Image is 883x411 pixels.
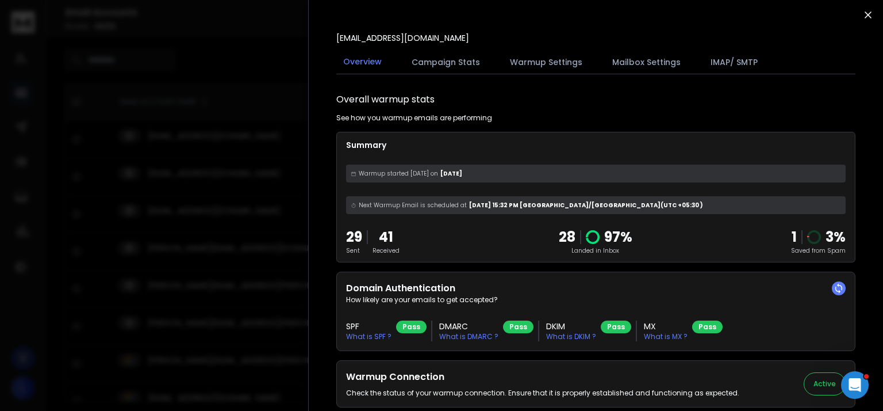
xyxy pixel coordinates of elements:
[346,332,391,341] p: What is SPF ?
[546,321,596,332] h3: DKIM
[346,321,391,332] h3: SPF
[405,50,487,75] button: Campaign Stats
[704,50,765,75] button: IMAP/ SMTP
[804,372,846,395] button: Active
[396,321,427,333] div: Pass
[359,201,467,210] span: Next Warmup Email is scheduled at
[346,370,739,384] h2: Warmup Connection
[346,246,362,255] p: Sent
[373,228,400,246] p: 41
[503,321,533,333] div: Pass
[791,246,846,255] p: Saved from Spam
[559,246,632,255] p: Landed in Inbox
[336,113,492,123] p: See how you warmup emails are performing
[359,169,438,178] span: Warmup started [DATE] on
[503,50,589,75] button: Warmup Settings
[346,196,846,214] div: [DATE] 15:32 PM [GEOGRAPHIC_DATA]/[GEOGRAPHIC_DATA] (UTC +05:30 )
[604,228,632,246] p: 97 %
[346,281,846,295] h2: Domain Authentication
[373,246,400,255] p: Received
[336,49,389,75] button: Overview
[644,321,688,332] h3: MX
[336,32,469,44] p: [EMAIL_ADDRESS][DOMAIN_NAME]
[644,332,688,341] p: What is MX ?
[546,332,596,341] p: What is DKIM ?
[792,227,797,246] strong: 1
[346,139,846,151] p: Summary
[346,165,846,182] div: [DATE]
[692,321,723,333] div: Pass
[439,332,498,341] p: What is DMARC ?
[346,295,846,305] p: How likely are your emails to get accepted?
[439,321,498,332] h3: DMARC
[841,371,869,399] iframe: Intercom live chat
[601,321,631,333] div: Pass
[346,228,362,246] p: 29
[559,228,575,246] p: 28
[336,93,435,106] h1: Overall warmup stats
[346,389,739,398] p: Check the status of your warmup connection. Ensure that it is properly established and functionin...
[605,50,688,75] button: Mailbox Settings
[826,228,846,246] p: 3 %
